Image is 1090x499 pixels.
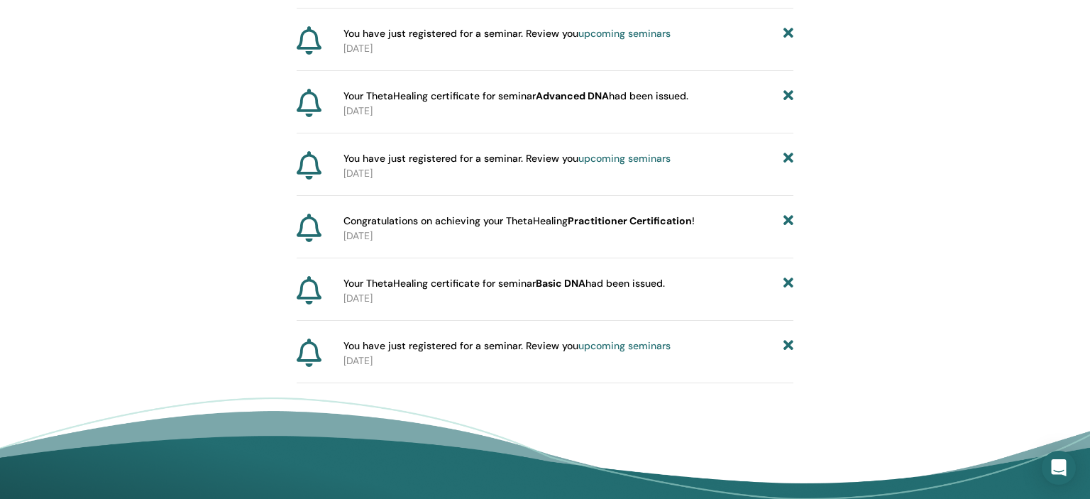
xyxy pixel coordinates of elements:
span: Your ThetaHealing certificate for seminar had been issued. [343,276,665,291]
span: You have just registered for a seminar. Review you [343,151,671,166]
span: Your ThetaHealing certificate for seminar had been issued. [343,89,688,104]
p: [DATE] [343,104,793,119]
span: You have just registered for a seminar. Review you [343,339,671,353]
b: Basic DNA [536,277,585,290]
div: Open Intercom Messenger [1042,451,1076,485]
b: Advanced DNA [536,89,609,102]
span: Congratulations on achieving your ThetaHealing ! [343,214,695,229]
p: [DATE] [343,353,793,368]
span: You have just registered for a seminar. Review you [343,26,671,41]
a: upcoming seminars [578,152,671,165]
a: upcoming seminars [578,339,671,352]
p: [DATE] [343,166,793,181]
b: Practitioner Certification [568,214,692,227]
a: upcoming seminars [578,27,671,40]
p: [DATE] [343,41,793,56]
p: [DATE] [343,229,793,243]
p: [DATE] [343,291,793,306]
